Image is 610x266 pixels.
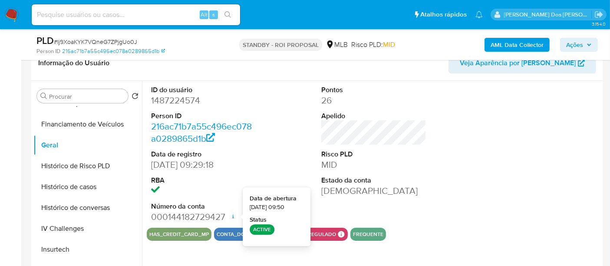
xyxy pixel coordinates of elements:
b: AML Data Collector [491,38,544,52]
button: Geral [33,135,142,156]
button: regulado [308,233,336,236]
span: [DATE] 09:50 [250,203,284,212]
button: conta_documental [217,233,272,236]
span: Veja Aparência por [PERSON_NAME] [460,53,576,73]
button: Financiamento de Veículos [33,114,142,135]
p: STANDBY - ROI PROPOSAL [239,39,322,51]
button: Histórico de Risco PLD [33,156,142,176]
button: Procurar [40,93,47,100]
p: ACTIVE [250,224,274,235]
button: search-icon [219,9,237,21]
dt: ID do usuário [151,85,256,95]
button: Histórico de casos [33,176,142,197]
span: # Ij9XoaKYK7VQneG7ZPjgUo0J [54,37,137,46]
span: 3.154.0 [592,20,606,27]
dt: Apelido [321,111,426,121]
span: MID [383,40,395,50]
dd: [DATE] 09:29:18 [151,159,256,171]
button: AML Data Collector [485,38,550,52]
p: renato.lopes@mercadopago.com.br [504,10,592,19]
dt: Pontos [321,85,426,95]
button: IV Challenges [33,218,142,239]
a: Notificações [475,11,483,18]
dt: Risco PLD [321,150,426,159]
span: s [212,10,215,19]
dt: Número da conta [151,202,256,211]
dd: 000144182729427 [151,211,256,223]
button: Veja Aparência por [PERSON_NAME] [448,53,596,73]
a: 216ac71b7a55c496ec078a0289865d1b [62,47,165,55]
b: Person ID [36,47,60,55]
strong: Status [250,216,267,225]
a: 216ac71b7a55c496ec078a0289865d1b [151,120,252,145]
button: has_credit_card_mp [149,233,209,236]
dt: Data de registro [151,150,256,159]
h1: Informação do Usuário [38,59,109,67]
button: Ações [560,38,598,52]
span: Alt [201,10,208,19]
dd: MID [321,159,426,171]
strong: Data de abertura [250,194,297,203]
dt: Estado da conta [321,176,426,185]
button: Retornar ao pedido padrão [132,93,138,102]
a: Sair [594,10,603,19]
input: Procurar [49,93,125,100]
button: Insurtech [33,239,142,260]
input: Pesquise usuários ou casos... [32,9,240,20]
dt: RBA [151,176,256,185]
button: Histórico de conversas [33,197,142,218]
dd: 26 [321,94,426,106]
span: Atalhos rápidos [420,10,467,19]
div: MLB [326,40,348,50]
b: PLD [36,33,54,47]
dd: [DEMOGRAPHIC_DATA] [321,185,426,197]
button: frequente [353,233,383,236]
span: Risco PLD: [351,40,395,50]
span: Ações [566,38,583,52]
dt: Person ID [151,111,256,121]
dd: 1487224574 [151,94,256,106]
